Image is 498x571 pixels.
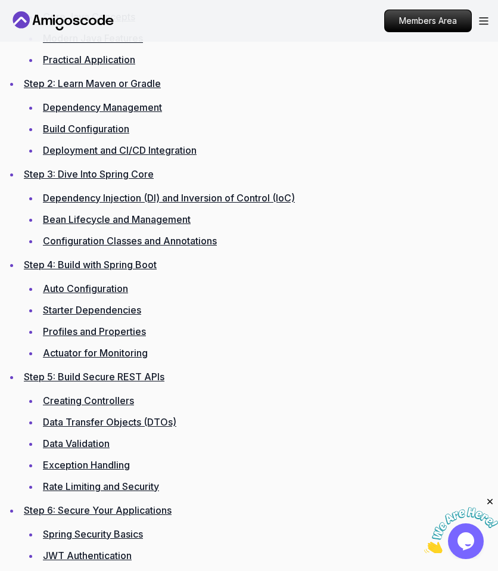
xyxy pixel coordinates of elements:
[43,32,143,44] a: Modern Java Features
[43,235,217,247] a: Configuration Classes and Annotations
[424,496,498,553] iframe: chat widget
[43,283,128,294] a: Auto Configuration
[43,123,129,135] a: Build Configuration
[43,437,110,449] a: Data Validation
[24,77,161,89] a: Step 2: Learn Maven or Gradle
[43,325,146,337] a: Profiles and Properties
[43,480,159,492] a: Rate Limiting and Security
[43,213,191,225] a: Bean Lifecycle and Management
[24,259,157,271] a: Step 4: Build with Spring Boot
[43,101,162,113] a: Dependency Management
[43,459,130,471] a: Exception Handling
[479,17,488,25] button: Open Menu
[43,192,295,204] a: Dependency Injection (DI) and Inversion of Control (IoC)
[43,416,176,428] a: Data Transfer Objects (DTOs)
[24,504,172,516] a: Step 6: Secure Your Applications
[43,528,143,540] a: Spring Security Basics
[385,10,471,32] p: Members Area
[24,371,164,383] a: Step 5: Build Secure REST APIs
[43,347,148,359] a: Actuator for Monitoring
[384,10,472,32] a: Members Area
[43,54,135,66] a: Practical Application
[43,395,134,406] a: Creating Controllers
[24,168,154,180] a: Step 3: Dive Into Spring Core
[43,304,141,316] a: Starter Dependencies
[43,144,197,156] a: Deployment and CI/CD Integration
[43,550,132,561] a: JWT Authentication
